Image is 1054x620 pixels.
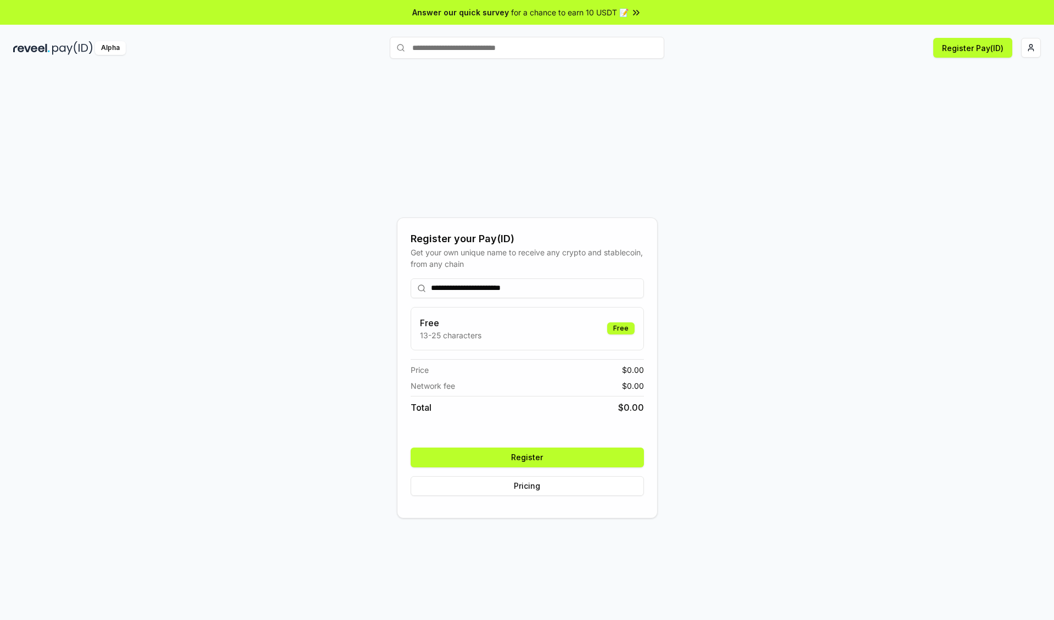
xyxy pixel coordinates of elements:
[411,448,644,467] button: Register
[412,7,509,18] span: Answer our quick survey
[411,364,429,376] span: Price
[411,247,644,270] div: Get your own unique name to receive any crypto and stablecoin, from any chain
[52,41,93,55] img: pay_id
[618,401,644,414] span: $ 0.00
[511,7,629,18] span: for a chance to earn 10 USDT 📝
[411,401,431,414] span: Total
[95,41,126,55] div: Alpha
[622,364,644,376] span: $ 0.00
[933,38,1012,58] button: Register Pay(ID)
[420,316,481,329] h3: Free
[411,476,644,496] button: Pricing
[420,329,481,341] p: 13-25 characters
[607,322,635,334] div: Free
[622,380,644,392] span: $ 0.00
[13,41,50,55] img: reveel_dark
[411,380,455,392] span: Network fee
[411,231,644,247] div: Register your Pay(ID)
